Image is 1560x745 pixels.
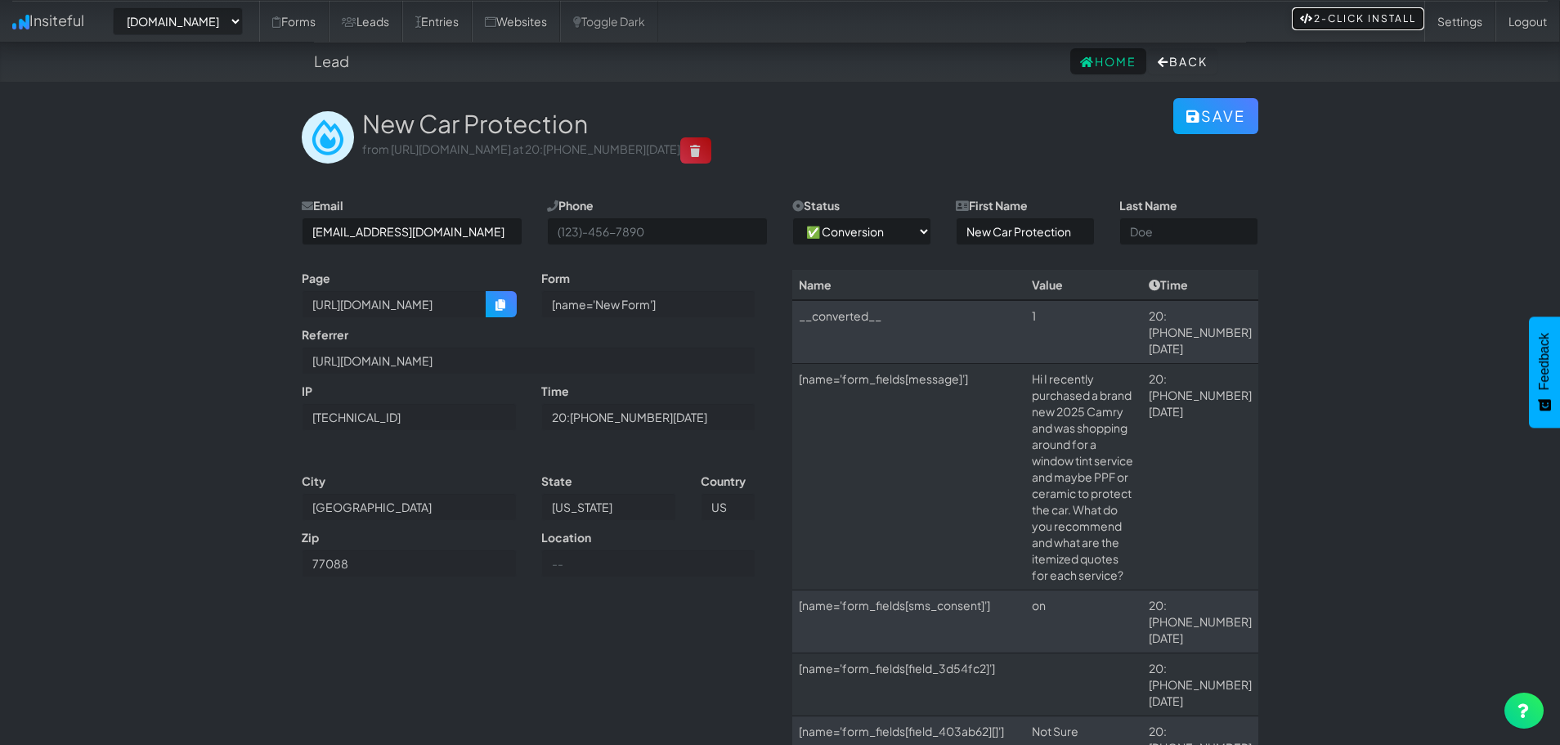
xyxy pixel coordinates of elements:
a: Logout [1495,1,1560,42]
input: -- [701,493,756,521]
label: Referrer [302,326,348,343]
label: Country [701,473,746,489]
label: Time [541,383,569,399]
label: Location [541,529,591,545]
input: -- [302,403,517,431]
a: 2-Click Install [1292,7,1424,30]
td: 20:[PHONE_NUMBER][DATE] [1142,653,1258,716]
h4: Lead [314,53,349,70]
label: Zip [302,529,319,545]
a: Forms [259,1,329,42]
a: Toggle Dark [560,1,658,42]
label: Form [541,270,570,286]
input: -- [302,347,755,375]
label: First Name [956,197,1028,213]
label: City [302,473,325,489]
a: Home [1070,48,1146,74]
td: 20:[PHONE_NUMBER][DATE] [1142,590,1258,653]
img: icon.png [12,15,29,29]
a: Entries [402,1,472,42]
th: Time [1142,270,1258,300]
input: -- [302,493,517,521]
input: -- [302,290,486,318]
label: IP [302,383,312,399]
a: Leads [329,1,402,42]
label: Last Name [1119,197,1177,213]
span: Feedback [1537,333,1552,390]
label: State [541,473,572,489]
td: 1 [1025,300,1142,364]
label: Phone [547,197,594,213]
label: Email [302,197,343,213]
th: Value [1025,270,1142,300]
input: Doe [1119,218,1258,245]
img: insiteful-lead.png [302,111,354,164]
button: Feedback - Show survey [1529,316,1560,428]
td: on [1025,590,1142,653]
input: j@doe.com [302,218,522,245]
td: __converted__ [792,300,1025,364]
th: Name [792,270,1025,300]
td: [name='form_fields[sms_consent]'] [792,590,1025,653]
input: -- [541,290,756,318]
a: Websites [472,1,560,42]
input: (123)-456-7890 [547,218,768,245]
input: -- [541,550,756,577]
label: Page [302,270,330,286]
td: Hi I recently purchased a brand new 2025 Camry and was shopping around for a window tint service ... [1025,364,1142,590]
button: Back [1148,48,1217,74]
label: Status [792,197,840,213]
input: -- [541,403,756,431]
h2: New Car Protection [362,110,1173,137]
input: -- [302,550,517,577]
a: Settings [1424,1,1495,42]
input: -- [541,493,676,521]
td: [name='form_fields[message]'] [792,364,1025,590]
td: 20:[PHONE_NUMBER][DATE] [1142,300,1258,364]
span: from [URL][DOMAIN_NAME] at 20:[PHONE_NUMBER][DATE] [362,141,711,156]
button: Save [1173,98,1258,134]
input: John [956,218,1095,245]
td: 20:[PHONE_NUMBER][DATE] [1142,364,1258,590]
td: [name='form_fields[field_3d54fc2]'] [792,653,1025,716]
